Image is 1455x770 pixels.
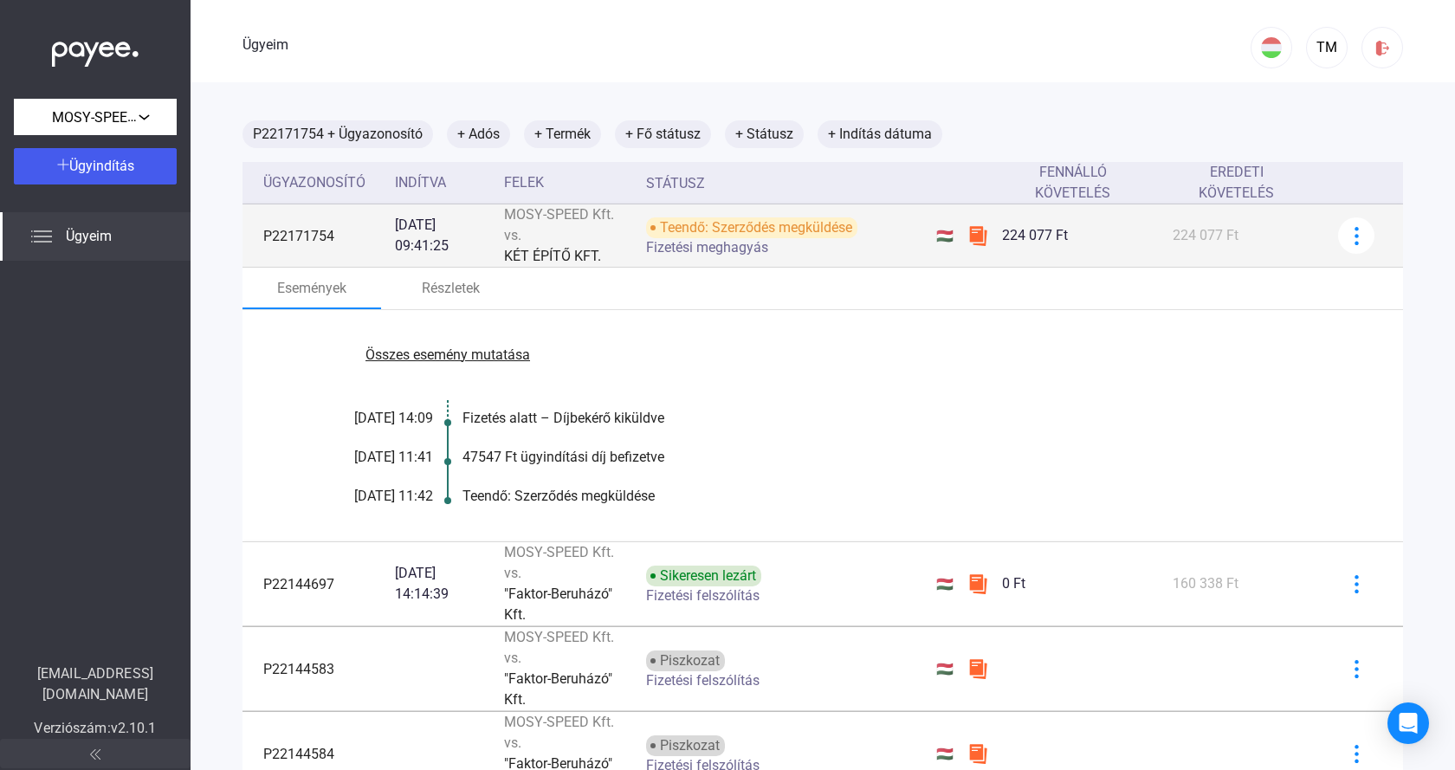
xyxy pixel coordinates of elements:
font: Sikeresen lezárt [660,567,756,584]
font: + Adós [457,126,500,142]
button: kékebb [1338,217,1374,254]
font: v2.10.1 [111,720,157,736]
font: MOSY-SPEED Kft. vs. [504,629,614,666]
font: KÉT ÉPÍTŐ KFT. [504,248,601,264]
font: Fizetési felszólítás [646,587,760,604]
font: P22144583 [263,661,334,677]
img: kijelentkezés-piros [1374,39,1392,57]
font: Verziószám: [34,720,110,736]
font: Státusz [646,175,705,191]
div: Ügyazonosító [263,172,381,193]
img: arrow-double-left-grey.svg [90,749,100,760]
font: Piszkozat [660,737,720,754]
font: Teendő: Szerződés megküldése [462,488,655,504]
img: plus-white.svg [57,159,69,171]
font: Ügyindítás [69,158,134,174]
button: HU [1251,27,1292,68]
font: Piszkozat [660,652,720,669]
font: P22144584 [263,746,334,762]
font: Események [277,280,346,296]
font: P22171754 [263,228,334,244]
button: TM [1306,27,1348,68]
font: Részletek [422,280,480,296]
img: szamlazzhu-mini [967,225,988,246]
font: MOSY-SPEED Kft. vs. [504,206,614,243]
font: Eredeti követelés [1199,164,1274,201]
font: [DATE] 14:09 [354,410,433,426]
img: kékebb [1348,227,1366,245]
font: Fizetési meghagyás [646,239,768,256]
font: Ügyeim [66,228,112,244]
font: MOSY-SPEED Kft. [52,108,162,126]
img: kékebb [1348,575,1366,593]
font: [DATE] 11:42 [354,488,433,504]
button: MOSY-SPEED Kft. [14,99,177,135]
img: list.svg [31,226,52,247]
font: Ügyazonosító [263,174,365,191]
font: 0 Ft [1002,575,1025,592]
font: 160 338 Ft [1173,575,1238,592]
font: "Faktor-Beruházó" Kft. [504,670,612,708]
img: szamlazzhu-mini [967,658,988,679]
div: Fennálló követelés [1002,162,1159,204]
font: [DATE] 11:41 [354,449,433,465]
button: kékebb [1338,650,1374,687]
button: kékebb [1338,566,1374,602]
font: MOSY-SPEED Kft. vs. [504,544,614,581]
font: [EMAIL_ADDRESS][DOMAIN_NAME] [37,665,153,702]
img: kékebb [1348,660,1366,678]
font: + Termék [534,126,591,142]
font: 224 077 Ft [1002,227,1068,243]
font: P22144697 [263,576,334,592]
img: kékebb [1348,745,1366,763]
font: MOSY-SPEED Kft. vs. [504,714,614,751]
font: 47547 Ft ügyindítási díj befizetve [462,449,664,465]
font: + Indítás dátuma [828,126,932,142]
img: HU [1261,37,1282,58]
button: kijelentkezés-piros [1361,27,1403,68]
font: + Státusz [735,126,793,142]
font: 🇭🇺 [936,746,954,762]
font: Fennálló követelés [1035,164,1110,201]
font: 🇭🇺 [936,661,954,677]
font: Összes esemény mutatása [365,346,530,363]
img: white-payee-white-dot.svg [52,32,139,68]
button: Ügyindítás [14,148,177,184]
img: szamlazzhu-mini [967,743,988,764]
font: "Faktor-Beruházó" Kft. [504,586,612,623]
font: + Ügyazonosító [327,126,423,142]
font: TM [1316,39,1337,55]
font: 🇭🇺 [936,576,954,592]
font: Indítva [395,174,446,191]
font: 224 077 Ft [1173,227,1238,243]
font: Teendő: Szerződés megküldése [660,219,852,236]
font: Fizetés alatt – Díjbekérő kiküldve [462,410,664,426]
font: Ügyeim [242,36,288,53]
font: [DATE] 14:14:39 [395,565,449,602]
font: Felek [504,174,544,191]
font: P22171754 [253,126,324,142]
div: Intercom Messenger megnyitása [1387,702,1429,744]
font: 🇭🇺 [936,228,954,244]
img: szamlazzhu-mini [967,573,988,594]
div: Eredeti követelés [1173,162,1316,204]
div: Felek [504,172,632,193]
font: [DATE] 09:41:25 [395,217,449,254]
font: + Fő státusz [625,126,701,142]
div: Indítva [395,172,490,193]
font: Fizetési felszólítás [646,672,760,689]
